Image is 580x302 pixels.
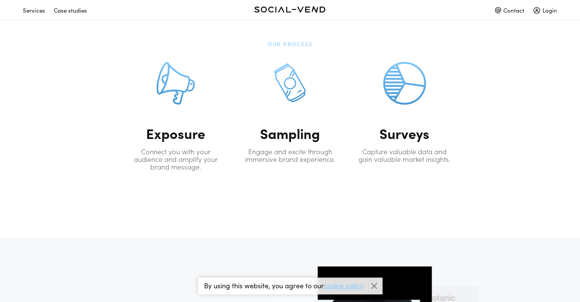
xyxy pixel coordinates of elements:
div: Case studies [54,3,87,17]
h2: Exposure [128,126,223,140]
h2: Sampling [243,126,338,140]
p: Connect you with your audience and amplify your brand message. [128,148,223,171]
h2: Surveys [357,126,452,140]
p: Engage and excite through immersive brand experience. [243,148,338,171]
a: cookie policy [324,281,363,290]
a: Case studies [54,3,96,11]
h1: Our process [122,41,458,47]
div: Services [23,3,45,17]
p: Capture valuable data and gain valuable market insights. [357,148,452,171]
div: Login [533,3,557,17]
p: By using this website, you agree to our [204,282,363,289]
div: Contact [495,3,524,17]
